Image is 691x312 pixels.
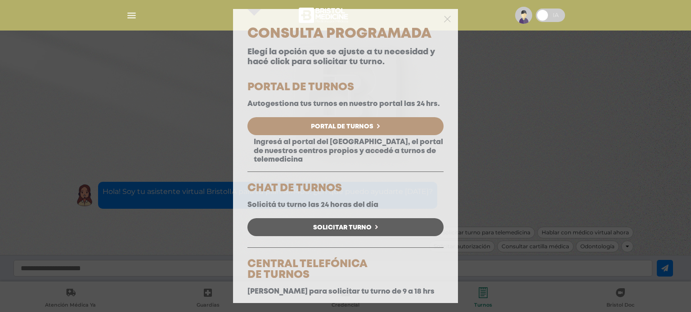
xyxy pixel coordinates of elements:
a: Portal de Turnos [247,117,444,135]
a: Solicitar Turno [247,218,444,236]
p: Autogestiona tus turnos en nuestro portal las 24 hrs. [247,100,444,108]
p: Elegí la opción que se ajuste a tu necesidad y hacé click para solicitar tu turno. [247,48,444,67]
p: Solicitá tu turno las 24 horas del día [247,201,444,209]
h5: PORTAL DE TURNOS [247,82,444,93]
h5: CENTRAL TELEFÓNICA DE TURNOS [247,259,444,281]
h5: CHAT DE TURNOS [247,183,444,194]
p: Ingresá al portal del [GEOGRAPHIC_DATA], el portal de nuestros centros propios y accedé a turnos ... [247,138,444,164]
span: Consulta Programada [247,28,431,40]
p: [PERSON_NAME] para solicitar tu turno de 9 a 18 hrs [247,287,444,296]
span: Solicitar Turno [313,224,372,231]
span: Portal de Turnos [311,123,373,130]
